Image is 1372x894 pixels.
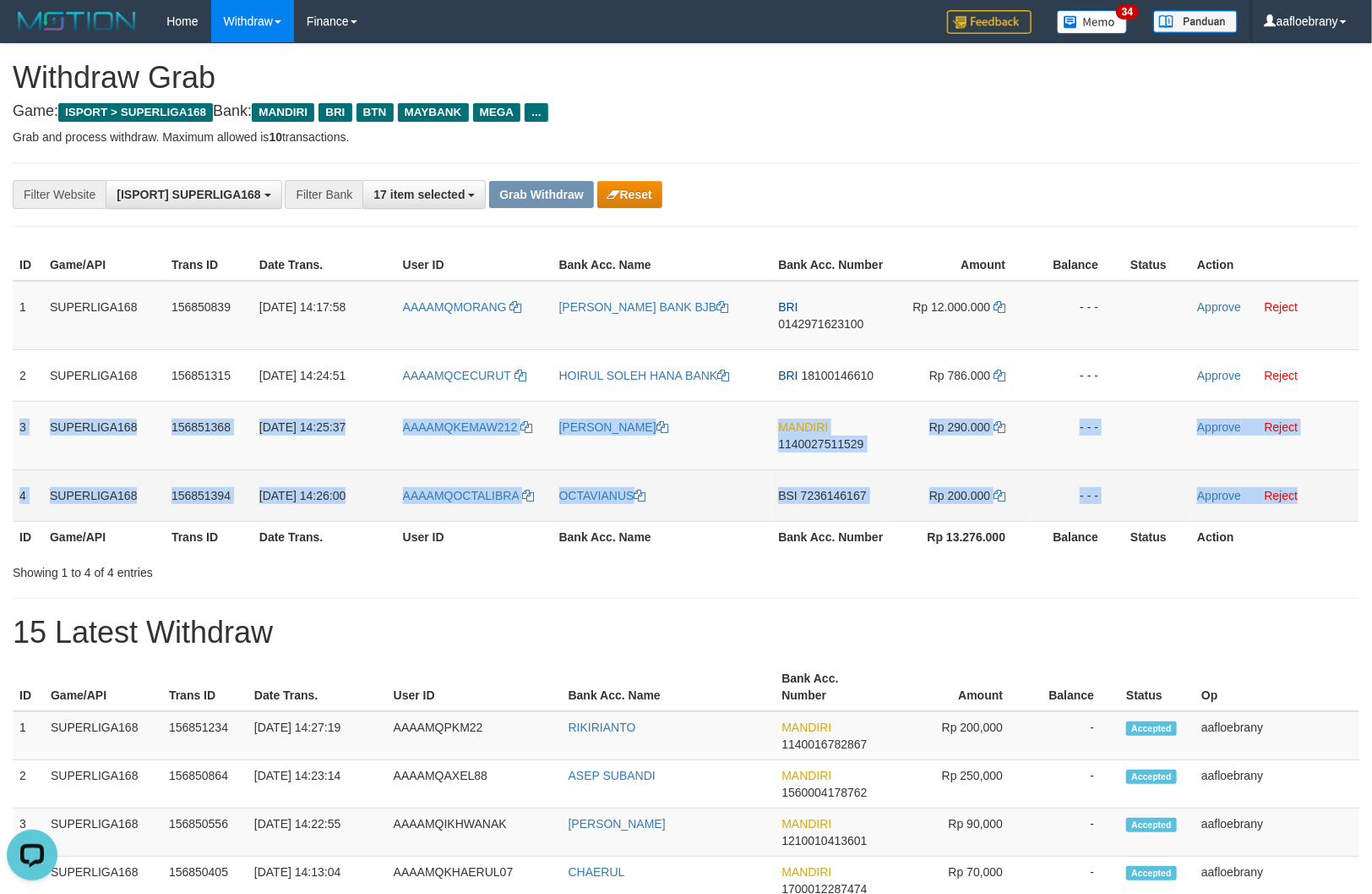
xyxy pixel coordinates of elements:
[771,250,890,281] th: Bank Acc. Number
[781,721,831,734] span: MANDIRI
[913,300,991,314] span: Rp 12.000.000
[1028,663,1119,711] th: Balance
[569,769,656,782] a: ASEP SUBANDI
[1031,281,1124,350] td: - - -
[1265,300,1298,314] a: Reject
[403,300,507,314] span: AAAAMQMORANG
[994,489,1005,502] a: Copy 200000 to clipboard
[253,521,396,552] th: Date Trans.
[778,489,798,502] span: BSI
[929,369,990,382] span: Rp 786.000
[165,521,253,552] th: Trans ID
[162,760,248,809] td: 156850864
[778,420,828,434] span: MANDIRI
[1197,420,1241,434] a: Approve
[994,300,1005,314] a: Copy 12000000 to clipboard
[781,786,867,799] span: Copy 1560004178762 to clipboard
[387,711,562,760] td: AAAAMQPKM22
[259,300,346,314] span: [DATE] 14:17:58
[13,103,1359,120] h4: Game: Bank:
[117,188,260,201] span: [ISPORT] SUPERLIGA168
[43,469,165,521] td: SUPERLIGA168
[1190,521,1359,552] th: Action
[7,7,57,58] button: Open LiveChat chat widget
[891,663,1028,711] th: Amount
[398,103,469,122] span: MAYBANK
[802,369,874,382] span: Copy 18100146610 to clipboard
[106,180,281,209] button: [ISPORT] SUPERLIGA168
[553,250,772,281] th: Bank Acc. Name
[13,8,141,34] img: MOTION_logo.png
[559,369,730,382] a: HOIRUL SOLEH HANA BANK
[1057,10,1128,34] img: Button%20Memo.svg
[559,300,729,314] a: [PERSON_NAME] BANK BJB
[13,711,44,760] td: 1
[43,521,165,552] th: Game/API
[43,401,165,469] td: SUPERLIGA168
[13,521,43,552] th: ID
[396,250,553,281] th: User ID
[1031,349,1124,401] td: - - -
[58,103,213,122] span: ISPORT > SUPERLIGA168
[248,711,387,760] td: [DATE] 14:27:19
[781,834,867,847] span: Copy 1210010413601 to clipboard
[44,711,162,760] td: SUPERLIGA168
[597,181,662,208] button: Reset
[387,663,562,711] th: User ID
[1031,401,1124,469] td: - - -
[44,760,162,809] td: SUPERLIGA168
[1124,521,1190,552] th: Status
[1265,369,1298,382] a: Reject
[248,760,387,809] td: [DATE] 14:23:14
[43,250,165,281] th: Game/API
[403,369,511,382] span: AAAAMQCECURUT
[1195,760,1359,809] td: aafloebrany
[1126,818,1177,832] span: Accepted
[13,760,44,809] td: 2
[890,250,1031,281] th: Amount
[781,865,831,879] span: MANDIRI
[781,769,831,782] span: MANDIRI
[403,420,533,434] a: AAAAMQKEMAW212
[403,369,526,382] a: AAAAMQCECURUT
[569,817,666,831] a: [PERSON_NAME]
[13,557,559,581] div: Showing 1 to 4 of 4 entries
[44,809,162,857] td: SUPERLIGA168
[171,420,231,434] span: 156851368
[1190,250,1359,281] th: Action
[1031,250,1124,281] th: Balance
[171,300,231,314] span: 156850839
[165,250,253,281] th: Trans ID
[569,865,625,879] a: CHAERUL
[473,103,521,122] span: MEGA
[248,809,387,857] td: [DATE] 14:22:55
[13,663,44,711] th: ID
[994,420,1005,434] a: Copy 290000 to clipboard
[553,521,772,552] th: Bank Acc. Name
[569,721,636,734] a: RIKIRIANTO
[13,61,1359,95] h1: Withdraw Grab
[1116,4,1139,19] span: 34
[1195,711,1359,760] td: aafloebrany
[13,469,43,521] td: 4
[1126,866,1177,880] span: Accepted
[778,369,798,382] span: BRI
[171,369,231,382] span: 156851315
[259,489,346,502] span: [DATE] 14:26:00
[13,349,43,401] td: 2
[489,181,593,208] button: Grab Withdraw
[929,489,990,502] span: Rp 200.000
[318,103,351,122] span: BRI
[771,521,890,552] th: Bank Acc. Number
[13,809,44,857] td: 3
[13,401,43,469] td: 3
[259,369,346,382] span: [DATE] 14:24:51
[357,103,394,122] span: BTN
[362,180,486,209] button: 17 item selected
[285,180,362,209] div: Filter Bank
[1197,489,1241,502] a: Approve
[253,250,396,281] th: Date Trans.
[403,420,518,434] span: AAAAMQKEMAW212
[403,489,534,502] a: AAAAMQOCTALIBRA
[43,281,165,350] td: SUPERLIGA168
